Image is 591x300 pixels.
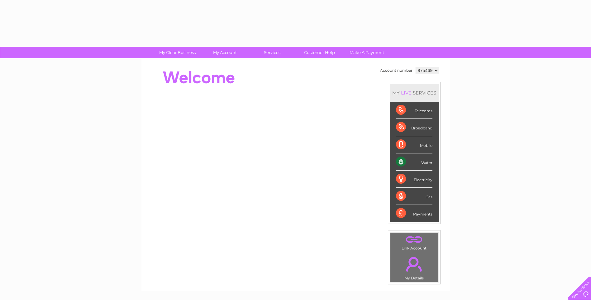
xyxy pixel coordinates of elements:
td: Account number [379,65,414,76]
div: Gas [396,188,432,205]
a: My Clear Business [152,47,203,58]
a: Customer Help [294,47,345,58]
a: . [392,253,436,275]
div: Payments [396,205,432,222]
div: Telecoms [396,102,432,119]
div: Electricity [396,171,432,188]
div: Mobile [396,136,432,153]
td: Link Account [390,232,438,252]
div: Broadband [396,119,432,136]
a: Make A Payment [341,47,393,58]
a: Services [246,47,298,58]
td: My Details [390,252,438,282]
div: LIVE [400,90,413,96]
a: . [392,234,436,245]
div: Water [396,153,432,171]
a: My Account [199,47,250,58]
div: MY SERVICES [390,84,439,102]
